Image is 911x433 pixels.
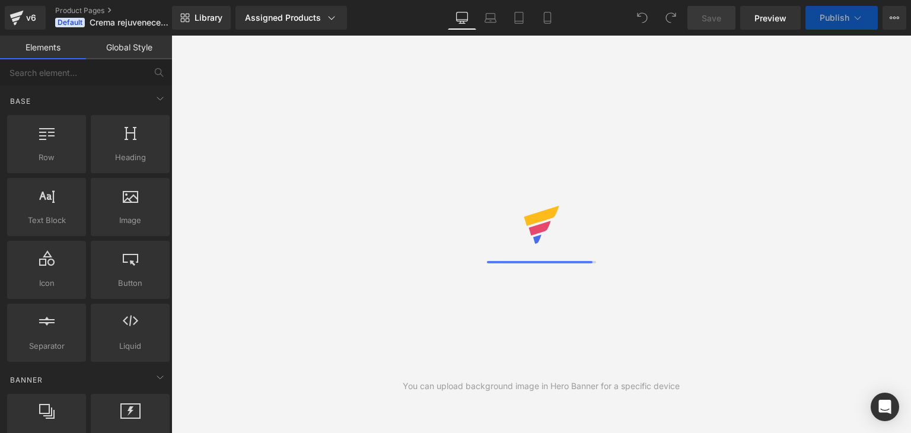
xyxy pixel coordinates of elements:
button: More [883,6,906,30]
a: v6 [5,6,46,30]
span: Save [702,12,721,24]
span: Button [94,277,166,289]
a: Laptop [476,6,505,30]
span: Default [55,18,85,27]
a: Product Pages [55,6,192,15]
span: Heading [94,151,166,164]
div: Open Intercom Messenger [871,393,899,421]
a: Preview [740,6,801,30]
span: Crema rejuvenecedora - Horse Elixir [90,18,169,27]
button: Undo [630,6,654,30]
span: Library [195,12,222,23]
div: v6 [24,10,39,26]
a: Mobile [533,6,562,30]
span: Publish [820,13,849,23]
a: Desktop [448,6,476,30]
span: Base [9,95,32,107]
span: Image [94,214,166,227]
a: Global Style [86,36,172,59]
button: Publish [805,6,878,30]
button: Redo [659,6,683,30]
span: Text Block [11,214,82,227]
div: Assigned Products [245,12,337,24]
span: Preview [754,12,786,24]
span: Row [11,151,82,164]
span: Banner [9,374,44,386]
span: Separator [11,340,82,352]
a: Tablet [505,6,533,30]
div: You can upload background image in Hero Banner for a specific device [403,380,680,393]
span: Liquid [94,340,166,352]
span: Icon [11,277,82,289]
a: New Library [172,6,231,30]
